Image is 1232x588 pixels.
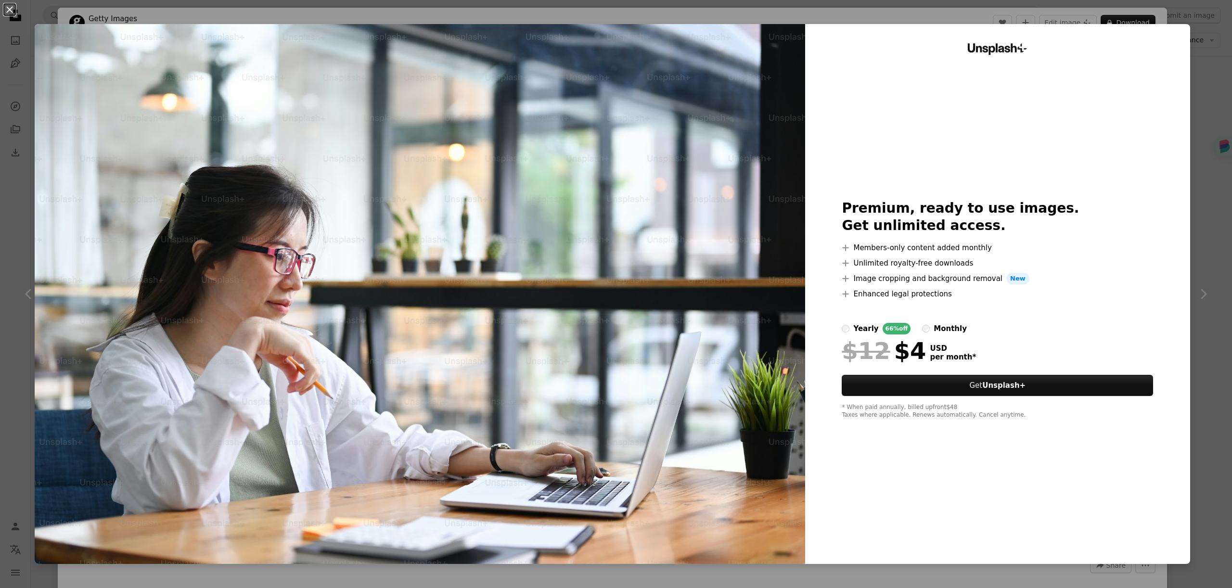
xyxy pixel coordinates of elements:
input: yearly66%off [842,325,849,332]
span: New [1006,273,1029,284]
li: Members-only content added monthly [842,242,1153,254]
li: Unlimited royalty-free downloads [842,257,1153,269]
div: $4 [842,338,926,363]
span: $12 [842,338,890,363]
li: Image cropping and background removal [842,273,1153,284]
div: monthly [934,323,967,334]
li: Enhanced legal protections [842,288,1153,300]
div: yearly [853,323,878,334]
div: 66% off [883,323,911,334]
span: USD [930,344,976,353]
button: GetUnsplash+ [842,375,1153,396]
input: monthly [922,325,930,332]
span: per month * [930,353,976,361]
h2: Premium, ready to use images. Get unlimited access. [842,200,1153,234]
div: * When paid annually, billed upfront $48 Taxes where applicable. Renews automatically. Cancel any... [842,404,1153,419]
strong: Unsplash+ [982,381,1026,390]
